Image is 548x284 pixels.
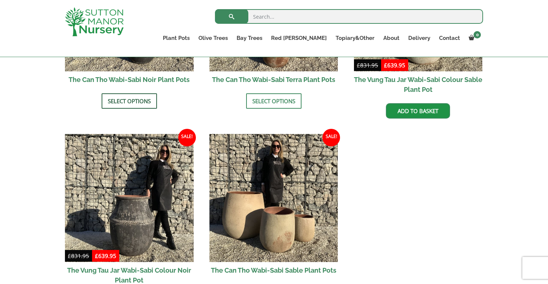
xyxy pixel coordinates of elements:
span: Sale! [178,129,196,146]
h2: The Can Tho Wabi-Sabi Sable Plant Pots [209,262,338,279]
span: £ [95,252,98,259]
a: Sale! The Can Tho Wabi-Sabi Sable Plant Pots [209,134,338,279]
a: Select options for “The Can Tho Wabi-Sabi Noir Plant Pots” [102,93,157,109]
a: Plant Pots [158,33,194,43]
img: The Can Tho Wabi-Sabi Sable Plant Pots [209,134,338,262]
a: About [379,33,404,43]
a: Add to basket: “The Vung Tau Jar Wabi-Sabi Colour Sable Plant Pot” [386,103,450,119]
h2: The Can Tho Wabi-Sabi Terra Plant Pots [209,71,338,88]
span: £ [357,61,360,69]
bdi: 639.95 [384,61,405,69]
a: Red [PERSON_NAME] [267,33,331,43]
h2: The Can Tho Wabi-Sabi Noir Plant Pots [65,71,194,88]
span: £ [384,61,387,69]
a: Bay Trees [232,33,267,43]
a: Select options for “The Can Tho Wabi-Sabi Terra Plant Pots” [246,93,302,109]
bdi: 639.95 [95,252,116,259]
span: £ [68,252,71,259]
img: logo [65,7,124,36]
a: Delivery [404,33,435,43]
input: Search... [215,9,483,24]
a: 0 [464,33,483,43]
a: Contact [435,33,464,43]
img: The Vung Tau Jar Wabi-Sabi Colour Noir Plant Pot [65,134,194,262]
span: 0 [474,31,481,38]
a: Olive Trees [194,33,232,43]
bdi: 831.95 [68,252,89,259]
h2: The Vung Tau Jar Wabi-Sabi Colour Sable Plant Pot [354,71,483,98]
a: Topiary&Other [331,33,379,43]
span: Sale! [322,129,340,146]
bdi: 831.95 [357,61,378,69]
